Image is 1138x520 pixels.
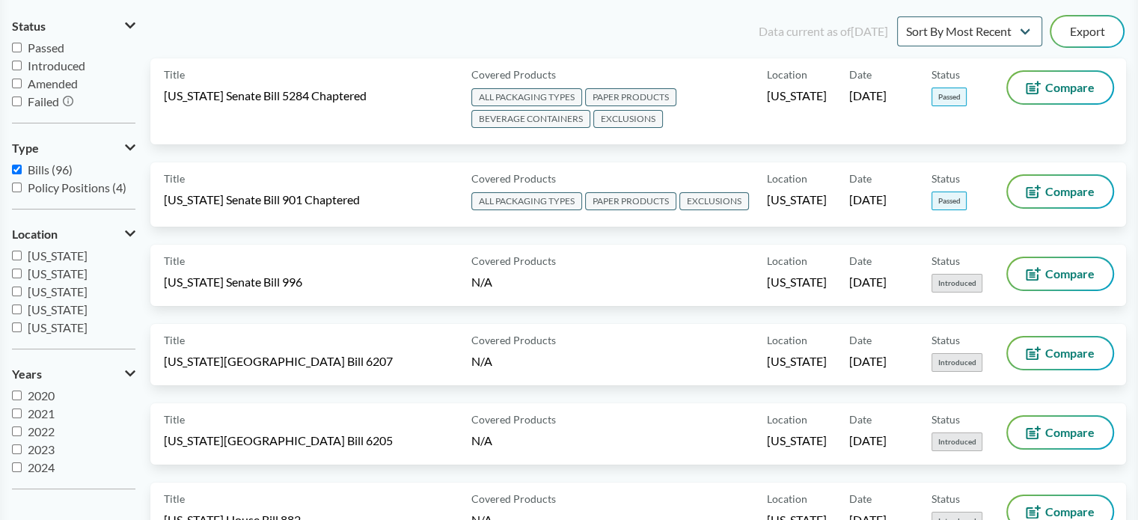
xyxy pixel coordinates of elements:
[471,332,556,348] span: Covered Products
[931,353,982,372] span: Introduced
[28,40,64,55] span: Passed
[164,274,302,290] span: [US_STATE] Senate Bill 996
[767,432,827,449] span: [US_STATE]
[12,409,22,418] input: 2021
[931,491,960,507] span: Status
[471,88,582,106] span: ALL PACKAGING TYPES
[28,388,55,403] span: 2020
[471,192,582,210] span: ALL PACKAGING TYPES
[164,192,360,208] span: [US_STATE] Senate Bill 901 Chaptered
[849,491,872,507] span: Date
[931,88,967,106] span: Passed
[28,460,55,474] span: 2024
[931,274,982,293] span: Introduced
[12,361,135,387] button: Years
[1045,82,1095,94] span: Compare
[28,58,85,73] span: Introduced
[28,76,78,91] span: Amended
[12,221,135,247] button: Location
[164,67,185,82] span: Title
[12,165,22,174] input: Bills (96)
[164,88,367,104] span: [US_STATE] Senate Bill 5284 Chaptered
[931,412,960,427] span: Status
[1008,72,1113,103] button: Compare
[12,61,22,70] input: Introduced
[12,322,22,332] input: [US_STATE]
[28,442,55,456] span: 2023
[767,67,807,82] span: Location
[849,253,872,269] span: Date
[12,227,58,241] span: Location
[1045,426,1095,438] span: Compare
[931,192,967,210] span: Passed
[28,94,59,108] span: Failed
[12,251,22,260] input: [US_STATE]
[12,13,135,39] button: Status
[849,67,872,82] span: Date
[471,491,556,507] span: Covered Products
[12,141,39,155] span: Type
[28,284,88,299] span: [US_STATE]
[767,192,827,208] span: [US_STATE]
[164,171,185,186] span: Title
[471,253,556,269] span: Covered Products
[1008,337,1113,369] button: Compare
[471,433,492,447] span: N/A
[12,79,22,88] input: Amended
[28,320,88,334] span: [US_STATE]
[767,253,807,269] span: Location
[164,332,185,348] span: Title
[164,412,185,427] span: Title
[849,412,872,427] span: Date
[12,462,22,472] input: 2024
[28,266,88,281] span: [US_STATE]
[164,353,393,370] span: [US_STATE][GEOGRAPHIC_DATA] Bill 6207
[1045,186,1095,198] span: Compare
[1008,258,1113,290] button: Compare
[164,491,185,507] span: Title
[28,180,126,195] span: Policy Positions (4)
[585,88,676,106] span: PAPER PRODUCTS
[28,424,55,438] span: 2022
[931,171,960,186] span: Status
[28,302,88,316] span: [US_STATE]
[1045,347,1095,359] span: Compare
[164,253,185,269] span: Title
[767,412,807,427] span: Location
[12,305,22,314] input: [US_STATE]
[931,332,960,348] span: Status
[849,432,887,449] span: [DATE]
[28,248,88,263] span: [US_STATE]
[12,444,22,454] input: 2023
[849,88,887,104] span: [DATE]
[767,332,807,348] span: Location
[1008,417,1113,448] button: Compare
[471,110,590,128] span: BEVERAGE CONTAINERS
[164,432,393,449] span: [US_STATE][GEOGRAPHIC_DATA] Bill 6205
[28,162,73,177] span: Bills (96)
[1008,176,1113,207] button: Compare
[12,367,42,381] span: Years
[767,353,827,370] span: [US_STATE]
[767,171,807,186] span: Location
[1045,506,1095,518] span: Compare
[849,192,887,208] span: [DATE]
[759,22,888,40] div: Data current as of [DATE]
[1045,268,1095,280] span: Compare
[767,88,827,104] span: [US_STATE]
[12,43,22,52] input: Passed
[12,19,46,33] span: Status
[593,110,663,128] span: EXCLUSIONS
[767,491,807,507] span: Location
[931,67,960,82] span: Status
[12,97,22,106] input: Failed
[849,171,872,186] span: Date
[12,135,135,161] button: Type
[849,274,887,290] span: [DATE]
[471,171,556,186] span: Covered Products
[931,432,982,451] span: Introduced
[1051,16,1123,46] button: Export
[28,406,55,420] span: 2021
[12,287,22,296] input: [US_STATE]
[585,192,676,210] span: PAPER PRODUCTS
